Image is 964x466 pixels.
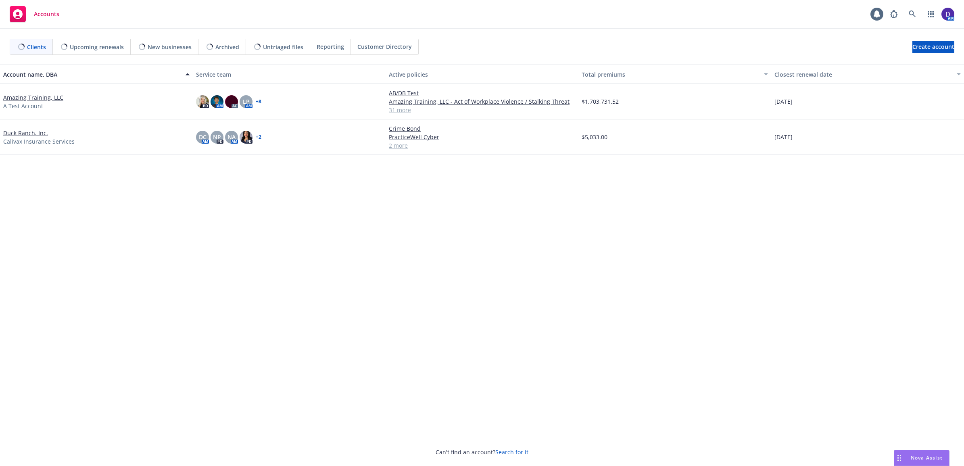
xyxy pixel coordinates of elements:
a: Crime Bond [389,124,575,133]
span: Upcoming renewals [70,43,124,51]
button: Nova Assist [894,450,949,466]
a: + 2 [256,135,261,140]
a: Report a Bug [886,6,902,22]
div: Total premiums [582,70,759,79]
span: [DATE] [774,133,793,141]
div: Active policies [389,70,575,79]
span: A Test Account [3,102,43,110]
span: NP [213,133,221,141]
button: Closest renewal date [771,65,964,84]
a: Create account [912,41,954,53]
span: $5,033.00 [582,133,607,141]
a: Switch app [923,6,939,22]
span: Clients [27,43,46,51]
a: AB/DB Test [389,89,575,97]
span: LP [243,97,250,106]
span: DC [199,133,207,141]
span: $1,703,731.52 [582,97,619,106]
span: [DATE] [774,97,793,106]
span: Calivax Insurance Services [3,137,75,146]
img: photo [240,131,252,144]
div: Account name, DBA [3,70,181,79]
a: Amazing Training, LLC [3,93,63,102]
span: Untriaged files [263,43,303,51]
a: PracticeWell Cyber [389,133,575,141]
span: New businesses [148,43,192,51]
div: Drag to move [894,450,904,466]
span: Archived [215,43,239,51]
a: Duck Ranch, Inc. [3,129,48,137]
span: Customer Directory [357,42,412,51]
img: photo [211,95,223,108]
a: Amazing Training, LLC - Act of Workplace Violence / Stalking Threat [389,97,575,106]
span: Reporting [317,42,344,51]
a: Search for it [495,448,528,456]
div: Service team [196,70,382,79]
img: photo [196,95,209,108]
a: 2 more [389,141,575,150]
img: photo [941,8,954,21]
span: Nova Assist [911,454,943,461]
span: NA [227,133,236,141]
a: + 8 [256,99,261,104]
button: Total premiums [578,65,771,84]
span: Can't find an account? [436,448,528,456]
span: Create account [912,39,954,54]
button: Service team [193,65,386,84]
a: 31 more [389,106,575,114]
button: Active policies [386,65,578,84]
a: Search [904,6,920,22]
span: Accounts [34,11,59,17]
a: Accounts [6,3,63,25]
img: photo [225,95,238,108]
div: Closest renewal date [774,70,952,79]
